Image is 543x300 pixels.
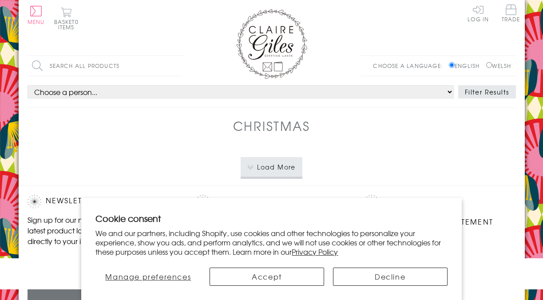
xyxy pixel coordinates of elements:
a: Privacy Policy [292,246,338,257]
input: Search all products [28,56,183,76]
button: Manage preferences [95,268,201,286]
p: We and our partners, including Shopify, use cookies and other technologies to personalize your ex... [95,229,447,256]
h2: Cookie consent [95,212,447,225]
input: English [449,62,455,68]
h2: Follow Us [196,195,347,208]
h1: Christmas [233,117,310,135]
img: Claire Giles Greetings Cards [236,9,307,79]
span: 0 items [58,18,79,31]
a: Log In [468,4,489,22]
button: Accept [210,268,324,286]
input: Search [174,56,183,76]
p: Sign up for our newsletter to receive the latest product launches, news and offers directly to yo... [28,214,178,246]
label: Email Address [28,257,178,264]
a: Privacy Policy [383,195,453,207]
button: Menu [28,6,45,24]
label: English [449,62,484,70]
button: Filter Results [458,85,516,99]
input: Welsh [486,62,492,68]
button: Load More [241,157,302,177]
button: Decline [333,268,448,286]
p: Choose a language: [373,62,447,70]
span: Menu [28,18,45,26]
span: Manage preferences [105,271,191,282]
span: Trade [502,4,520,22]
label: Welsh [486,62,511,70]
h2: Newsletter [28,195,178,208]
a: Trade [502,4,520,24]
button: Basket0 items [54,7,79,30]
